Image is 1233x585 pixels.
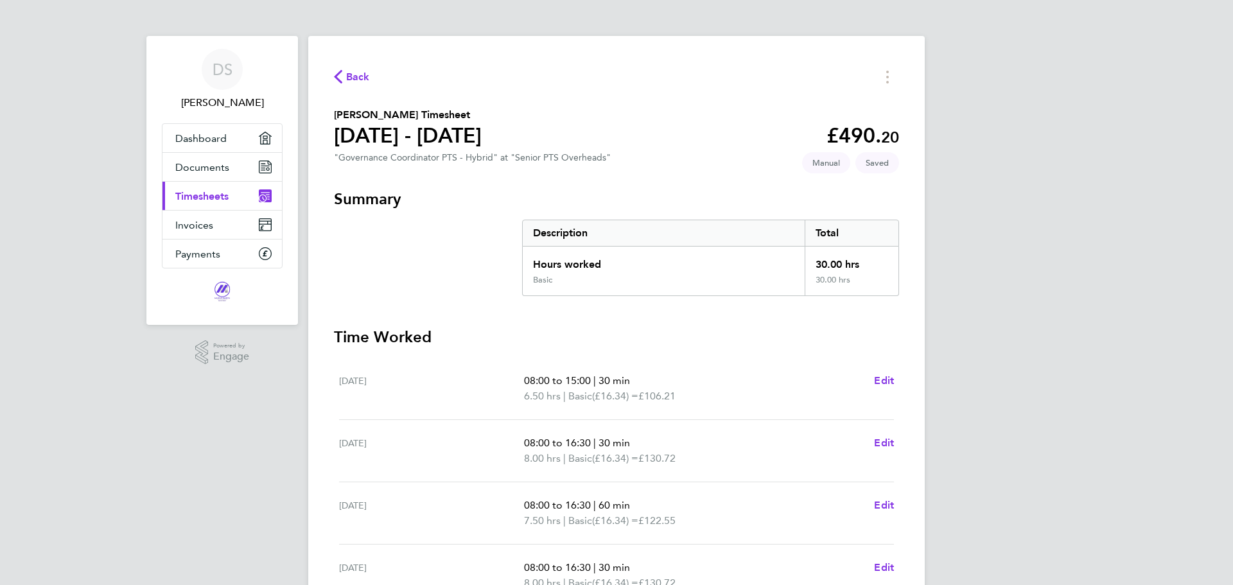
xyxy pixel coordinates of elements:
[175,248,220,260] span: Payments
[568,389,592,404] span: Basic
[162,281,283,302] a: Go to home page
[162,95,283,110] span: Danielle Sellers
[213,281,231,302] img: magnussearch-logo-retina.png
[339,435,524,466] div: [DATE]
[524,452,561,464] span: 8.00 hrs
[563,390,566,402] span: |
[175,219,213,231] span: Invoices
[175,132,227,144] span: Dashboard
[802,152,850,173] span: This timesheet was manually created.
[346,69,370,85] span: Back
[568,451,592,466] span: Basic
[593,561,596,573] span: |
[533,275,552,285] div: Basic
[855,152,899,173] span: This timesheet is Saved.
[334,107,482,123] h2: [PERSON_NAME] Timesheet
[339,498,524,528] div: [DATE]
[213,61,232,78] span: DS
[599,374,630,387] span: 30 min
[334,327,899,347] h3: Time Worked
[162,182,282,210] a: Timesheets
[599,561,630,573] span: 30 min
[874,560,894,575] a: Edit
[162,211,282,239] a: Invoices
[339,373,524,404] div: [DATE]
[213,340,249,351] span: Powered by
[175,190,229,202] span: Timesheets
[568,513,592,528] span: Basic
[874,498,894,513] a: Edit
[592,452,638,464] span: (£16.34) =
[162,240,282,268] a: Payments
[638,390,676,402] span: £106.21
[563,514,566,527] span: |
[592,514,638,527] span: (£16.34) =
[195,340,250,365] a: Powered byEngage
[593,374,596,387] span: |
[162,153,282,181] a: Documents
[523,220,805,246] div: Description
[826,123,899,148] app-decimal: £490.
[592,390,638,402] span: (£16.34) =
[638,452,676,464] span: £130.72
[334,189,899,209] h3: Summary
[599,499,630,511] span: 60 min
[874,435,894,451] a: Edit
[213,351,249,362] span: Engage
[805,247,898,275] div: 30.00 hrs
[334,69,370,85] button: Back
[524,499,591,511] span: 08:00 to 16:30
[874,373,894,389] a: Edit
[805,275,898,295] div: 30.00 hrs
[334,152,611,163] div: "Governance Coordinator PTS - Hybrid" at "Senior PTS Overheads"
[874,374,894,387] span: Edit
[162,49,283,110] a: DS[PERSON_NAME]
[599,437,630,449] span: 30 min
[881,128,899,146] span: 20
[175,161,229,173] span: Documents
[874,561,894,573] span: Edit
[162,124,282,152] a: Dashboard
[522,220,899,296] div: Summary
[876,67,899,87] button: Timesheets Menu
[524,437,591,449] span: 08:00 to 16:30
[563,452,566,464] span: |
[593,437,596,449] span: |
[334,123,482,148] h1: [DATE] - [DATE]
[524,514,561,527] span: 7.50 hrs
[146,36,298,325] nav: Main navigation
[524,561,591,573] span: 08:00 to 16:30
[523,247,805,275] div: Hours worked
[593,499,596,511] span: |
[874,437,894,449] span: Edit
[638,514,676,527] span: £122.55
[874,499,894,511] span: Edit
[805,220,898,246] div: Total
[524,390,561,402] span: 6.50 hrs
[524,374,591,387] span: 08:00 to 15:00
